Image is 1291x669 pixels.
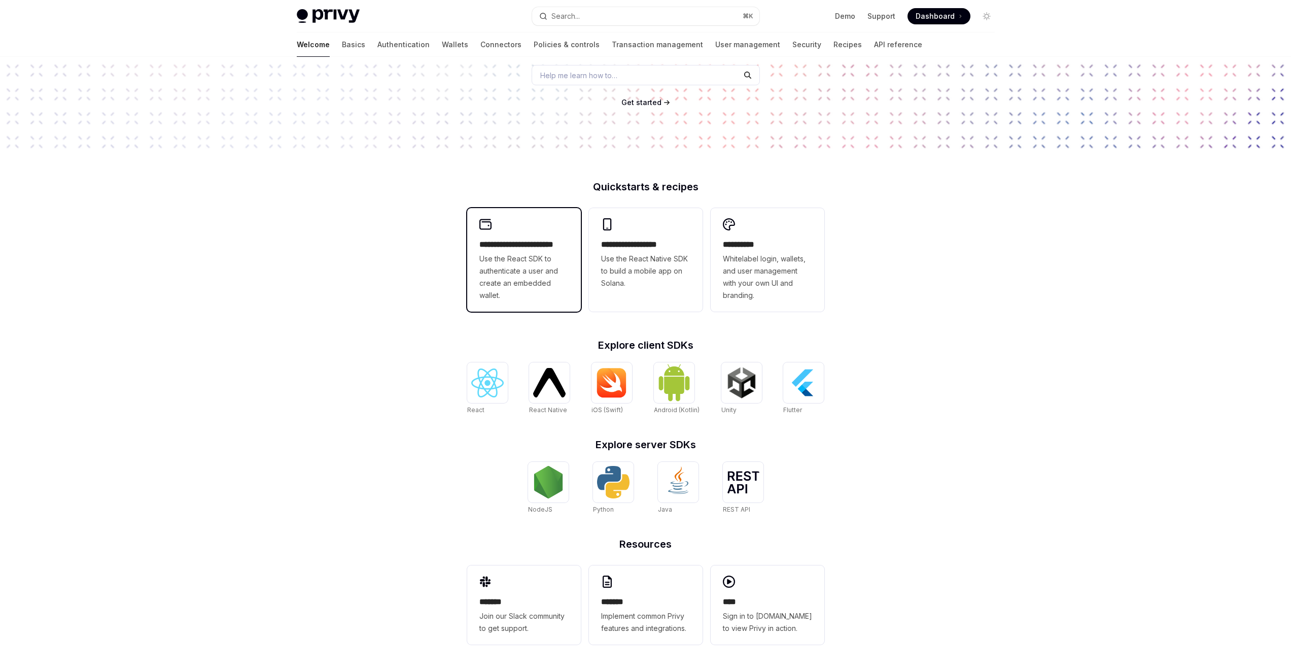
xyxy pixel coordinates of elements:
[593,462,634,515] a: PythonPython
[551,10,580,22] div: Search...
[601,253,690,289] span: Use the React Native SDK to build a mobile app on Solana.
[591,406,623,414] span: iOS (Swift)
[658,506,672,513] span: Java
[787,366,820,399] img: Flutter
[532,466,565,498] img: NodeJS
[654,406,700,414] span: Android (Kotlin)
[874,32,922,57] a: API reference
[533,368,566,397] img: React Native
[467,440,824,450] h2: Explore server SDKs
[528,462,569,515] a: NodeJSNodeJS
[540,70,617,81] span: Help me learn how to…
[711,208,824,312] a: **** *****Whitelabel login, wallets, and user management with your own UI and branding.
[589,565,703,645] a: **** **Implement common Privy features and integrations.
[612,32,703,57] a: Transaction management
[377,32,430,57] a: Authentication
[792,32,821,57] a: Security
[723,462,763,515] a: REST APIREST API
[711,565,824,645] a: ****Sign in to [DOMAIN_NAME] to view Privy in action.
[783,406,802,414] span: Flutter
[596,367,628,398] img: iOS (Swift)
[621,97,661,108] a: Get started
[658,363,690,402] img: Android (Kotlin)
[589,208,703,312] a: **** **** **** ***Use the React Native SDK to build a mobile app on Solana.
[601,610,690,634] span: Implement common Privy features and integrations.
[467,340,824,350] h2: Explore client SDKs
[467,362,508,415] a: ReactReact
[743,12,753,20] span: ⌘ K
[654,362,700,415] a: Android (Kotlin)Android (Kotlin)
[593,506,614,513] span: Python
[442,32,468,57] a: Wallets
[783,362,824,415] a: FlutterFlutter
[727,471,759,493] img: REST API
[467,182,824,192] h2: Quickstarts & recipes
[721,362,762,415] a: UnityUnity
[658,462,699,515] a: JavaJava
[342,32,365,57] a: Basics
[835,11,855,21] a: Demo
[916,11,955,21] span: Dashboard
[621,98,661,107] span: Get started
[715,32,780,57] a: User management
[721,406,737,414] span: Unity
[867,11,895,21] a: Support
[467,406,484,414] span: React
[725,366,758,399] img: Unity
[532,7,759,25] button: Open search
[528,506,552,513] span: NodeJS
[471,369,504,397] img: React
[480,32,521,57] a: Connectors
[597,466,630,498] img: Python
[723,506,750,513] span: REST API
[908,8,970,24] a: Dashboard
[662,466,694,498] img: Java
[723,253,812,302] span: Whitelabel login, wallets, and user management with your own UI and branding.
[833,32,862,57] a: Recipes
[529,362,570,415] a: React NativeReact Native
[467,539,824,549] h2: Resources
[297,32,330,57] a: Welcome
[479,610,569,634] span: Join our Slack community to get support.
[297,9,360,23] img: light logo
[979,8,995,24] button: Toggle dark mode
[723,610,812,634] span: Sign in to [DOMAIN_NAME] to view Privy in action.
[479,253,569,302] span: Use the React SDK to authenticate a user and create an embedded wallet.
[467,565,581,645] a: **** **Join our Slack community to get support.
[534,32,600,57] a: Policies & controls
[529,406,567,414] span: React Native
[591,362,632,415] a: iOS (Swift)iOS (Swift)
